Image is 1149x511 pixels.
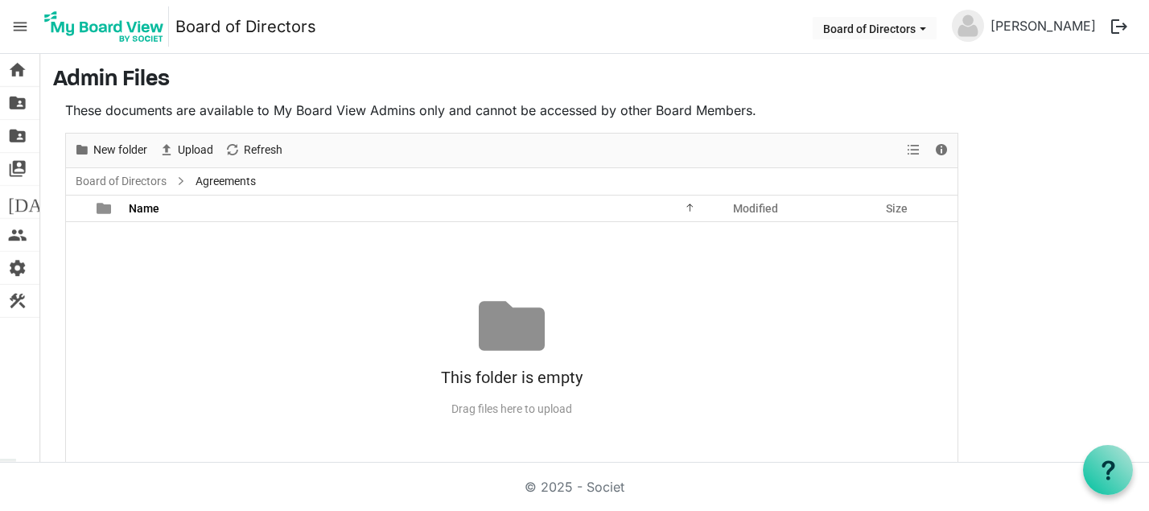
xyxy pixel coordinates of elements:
span: Refresh [242,140,284,160]
button: Refresh [222,140,286,160]
span: home [8,54,27,86]
button: New folder [72,140,150,160]
div: Drag files here to upload [66,396,957,422]
a: My Board View Logo [39,6,175,47]
div: View [900,134,928,167]
span: Size [886,202,908,215]
div: Details [928,134,955,167]
button: Details [931,140,953,160]
img: My Board View Logo [39,6,169,47]
span: menu [5,11,35,42]
a: [PERSON_NAME] [984,10,1102,42]
div: Refresh [219,134,288,167]
div: Upload [153,134,219,167]
span: settings [8,252,27,284]
button: logout [1102,10,1136,43]
span: construction [8,285,27,317]
p: These documents are available to My Board View Admins only and cannot be accessed by other Board ... [65,101,958,120]
span: people [8,219,27,251]
span: Modified [733,202,778,215]
span: folder_shared [8,120,27,152]
div: New folder [68,134,153,167]
a: © 2025 - Societ [525,479,624,495]
span: New folder [92,140,149,160]
span: Name [129,202,159,215]
div: This folder is empty [66,359,957,396]
span: Upload [176,140,215,160]
button: Board of Directors dropdownbutton [813,17,937,39]
span: folder_shared [8,87,27,119]
h3: Admin Files [53,67,1136,94]
span: [DATE] [8,186,70,218]
button: Upload [156,140,216,160]
span: switch_account [8,153,27,185]
button: View dropdownbutton [904,140,923,160]
a: Board of Directors [175,10,316,43]
a: Board of Directors [72,171,170,192]
span: Agreements [192,171,259,192]
img: no-profile-picture.svg [952,10,984,42]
